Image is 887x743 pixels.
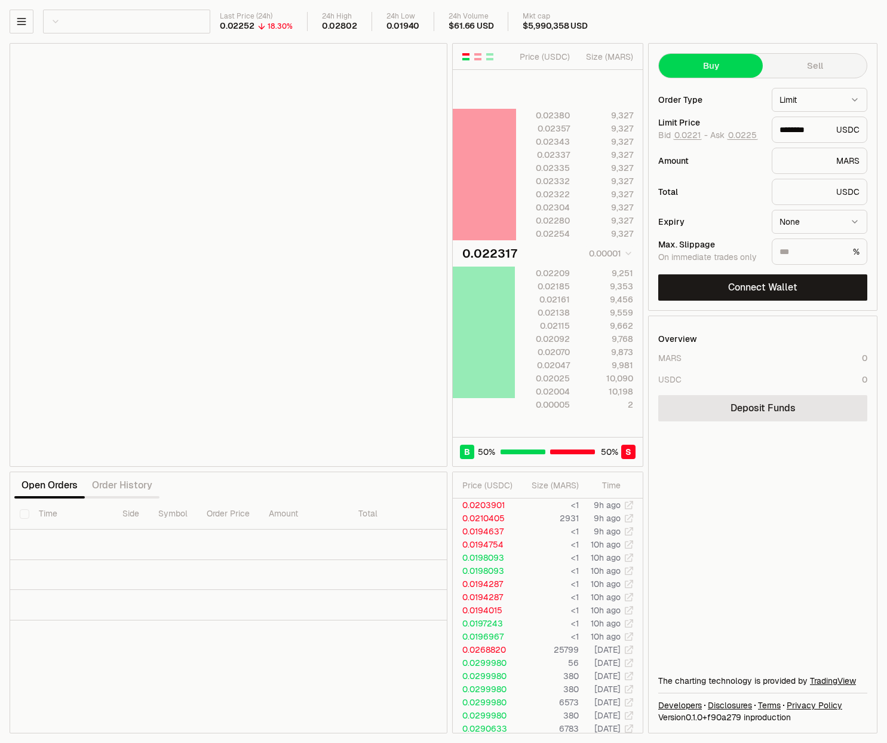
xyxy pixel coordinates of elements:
[453,499,518,512] td: 0.0203901
[594,710,621,721] time: [DATE]
[453,577,518,591] td: 0.0194287
[580,149,633,161] div: 9,327
[518,538,579,551] td: <1
[580,228,633,240] div: 9,327
[517,333,570,345] div: 0.02092
[349,499,438,530] th: Total
[594,513,621,524] time: 9h ago
[658,240,762,249] div: Max. Slippage
[453,591,518,604] td: 0.0194287
[580,333,633,345] div: 9,768
[580,346,633,358] div: 9,873
[518,656,579,669] td: 56
[453,630,518,643] td: 0.0196967
[810,675,856,686] a: TradingView
[453,656,518,669] td: 0.0299980
[594,658,621,668] time: [DATE]
[727,130,758,140] button: 0.0225
[462,479,517,491] div: Price ( USDC )
[591,552,621,563] time: 10h ago
[473,52,483,62] button: Show Sell Orders Only
[580,307,633,319] div: 9,559
[518,512,579,525] td: 2931
[149,499,197,530] th: Symbol
[580,280,633,292] div: 9,353
[517,51,570,63] div: Price ( USDC )
[461,52,471,62] button: Show Buy and Sell Orders
[220,12,293,21] div: Last Price (24h)
[710,130,758,141] span: Ask
[485,52,495,62] button: Show Buy Orders Only
[580,109,633,121] div: 9,327
[517,162,570,174] div: 0.02335
[453,617,518,630] td: 0.0197243
[772,179,867,205] div: USDC
[658,352,682,364] div: MARS
[772,148,867,174] div: MARS
[453,525,518,538] td: 0.0194637
[591,618,621,629] time: 10h ago
[658,118,762,127] div: Limit Price
[658,374,682,386] div: USDC
[658,274,867,301] button: Connect Wallet
[580,162,633,174] div: 9,327
[580,386,633,398] div: 10,198
[517,372,570,384] div: 0.02025
[268,22,293,31] div: 18.30%
[517,359,570,371] div: 0.02047
[658,218,762,226] div: Expiry
[580,175,633,187] div: 9,327
[322,12,357,21] div: 24h High
[518,630,579,643] td: <1
[517,188,570,200] div: 0.02322
[518,551,579,564] td: <1
[197,499,259,530] th: Order Price
[594,500,621,510] time: 9h ago
[580,293,633,305] div: 9,456
[259,499,349,530] th: Amount
[658,699,702,711] a: Developers
[453,722,518,735] td: 0.0290633
[453,512,518,525] td: 0.0210405
[453,643,518,656] td: 0.0268820
[518,683,579,696] td: 380
[462,245,517,262] div: 0.022317
[478,446,495,458] span: 50 %
[658,395,867,421] a: Deposit Funds
[517,320,570,332] div: 0.02115
[658,157,762,165] div: Amount
[591,631,621,642] time: 10h ago
[14,473,85,497] button: Open Orders
[594,723,621,734] time: [DATE]
[658,188,762,196] div: Total
[591,605,621,616] time: 10h ago
[758,699,781,711] a: Terms
[453,683,518,696] td: 0.0299980
[386,21,420,32] div: 0.01940
[708,699,752,711] a: Disclosures
[591,579,621,589] time: 10h ago
[518,604,579,617] td: <1
[517,399,570,411] div: 0.00005
[449,21,493,32] div: $61.66 USD
[386,12,420,21] div: 24h Low
[580,359,633,371] div: 9,981
[518,696,579,709] td: 6573
[322,21,357,32] div: 0.02802
[580,188,633,200] div: 9,327
[453,564,518,577] td: 0.0198093
[518,577,579,591] td: <1
[517,201,570,213] div: 0.02304
[594,526,621,537] time: 9h ago
[464,446,470,458] span: B
[580,123,633,134] div: 9,327
[625,446,631,458] span: S
[517,109,570,121] div: 0.02380
[658,333,697,345] div: Overview
[517,175,570,187] div: 0.02332
[523,21,587,32] div: $5,990,358 USD
[658,96,762,104] div: Order Type
[591,565,621,576] time: 10h ago
[453,538,518,551] td: 0.0194754
[601,446,618,458] span: 50 %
